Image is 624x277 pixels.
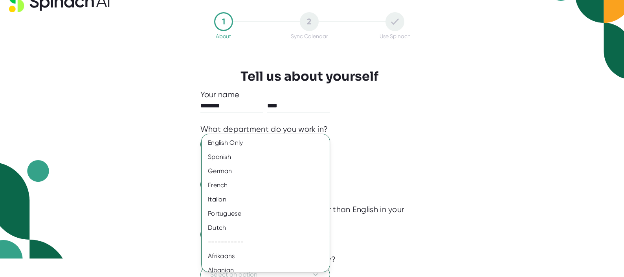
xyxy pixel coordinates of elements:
[202,178,335,192] div: French
[202,249,335,263] div: Afrikaans
[202,207,335,221] div: Portuguese
[202,221,335,235] div: Dutch
[202,192,335,207] div: Italian
[202,164,335,178] div: German
[202,235,335,249] div: -----------
[202,150,335,164] div: Spanish
[202,136,335,150] div: English Only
